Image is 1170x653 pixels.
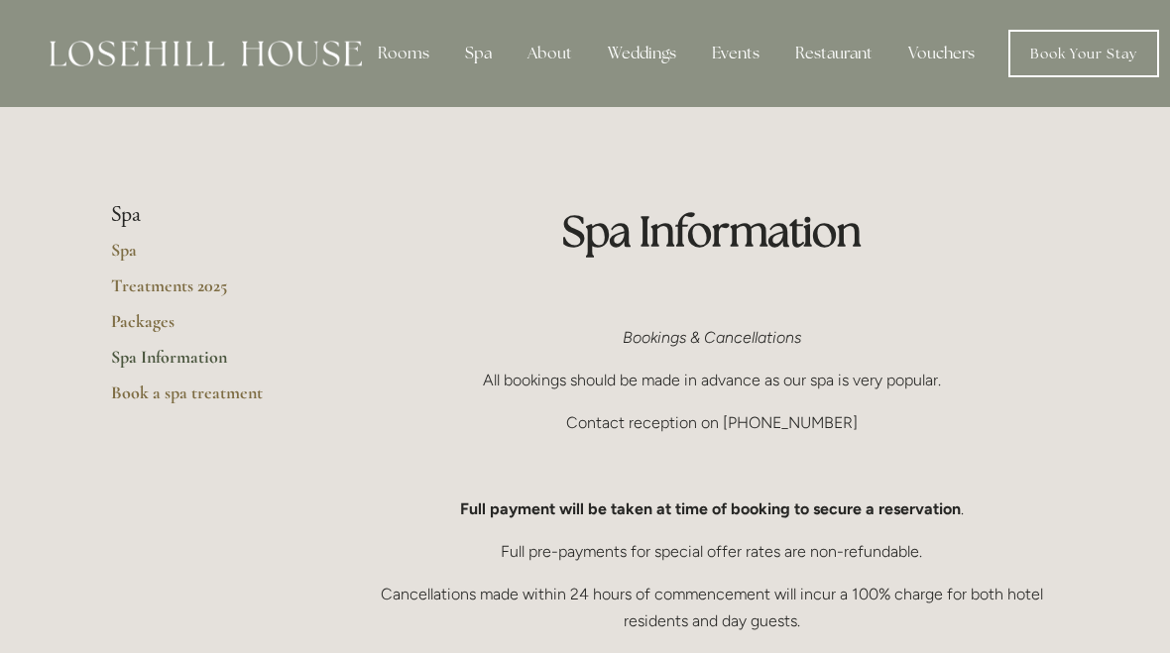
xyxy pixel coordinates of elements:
img: Losehill House [50,41,362,66]
li: Spa [111,202,300,228]
p: Cancellations made within 24 hours of commencement will incur a 100% charge for both hotel reside... [364,581,1059,634]
strong: Full payment will be taken at time of booking to secure a reservation [460,499,961,518]
div: Weddings [592,34,692,73]
strong: Spa Information [562,204,862,258]
div: Restaurant [779,34,888,73]
p: Full pre-payments for special offer rates are non-refundable. [364,538,1059,565]
em: Bookings & Cancellations [623,328,801,347]
p: Contact reception on [PHONE_NUMBER] [364,409,1059,436]
p: All bookings should be made in advance as our spa is very popular. [364,367,1059,393]
a: Spa [111,239,300,274]
div: Spa [449,34,508,73]
a: Book a spa treatment [111,381,300,417]
a: Treatments 2025 [111,274,300,310]
a: Book Your Stay [1008,30,1159,77]
div: About [512,34,588,73]
p: . [364,495,1059,522]
a: Vouchers [892,34,991,73]
div: Events [696,34,775,73]
a: Spa Information [111,346,300,381]
div: Rooms [362,34,445,73]
a: Packages [111,310,300,346]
